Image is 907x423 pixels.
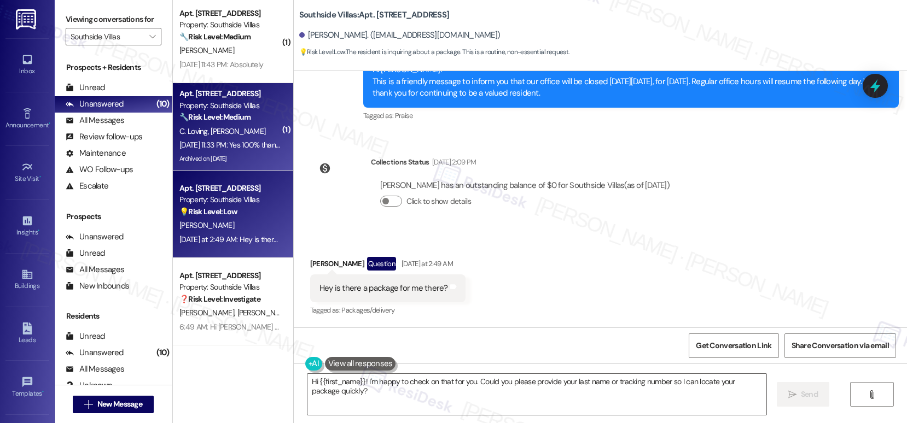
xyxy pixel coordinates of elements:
[73,396,154,413] button: New Message
[71,28,144,45] input: All communities
[55,211,172,222] div: Prospects
[179,112,251,122] strong: 🔧 Risk Level: Medium
[179,100,281,111] div: Property: Southside Villas
[179,194,281,205] div: Property: Southside Villas
[66,11,161,28] label: Viewing conversations for
[38,227,39,234] span: •
[66,380,112,391] div: Unknown
[310,257,466,274] div: [PERSON_NAME]
[299,48,345,56] strong: 💡 Risk Level: Low
[5,319,49,349] a: Leads
[395,111,413,120] span: Praise
[179,281,281,293] div: Property: Southside Villas
[49,120,50,127] span: •
[363,108,899,124] div: Tagged as:
[299,30,501,41] div: [PERSON_NAME]. ([EMAIL_ADDRESS][DOMAIN_NAME])
[406,196,471,207] label: Click to show details
[66,164,133,175] div: WO Follow-ups
[66,131,142,143] div: Review follow-ups
[5,211,49,241] a: Insights •
[784,333,896,358] button: Share Conversation via email
[211,126,265,136] span: [PERSON_NAME]
[179,60,263,69] div: [DATE] 11:43 PM: Absolutely
[179,234,358,244] div: [DATE] at 2:49 AM: Hey is there a package for me there?
[179,220,234,230] span: [PERSON_NAME]
[299,9,450,21] b: Southside Villas: Apt. [STREET_ADDRESS]
[5,265,49,295] a: Buildings
[42,388,44,396] span: •
[179,183,281,194] div: Apt. [STREET_ADDRESS]
[55,62,172,73] div: Prospects + Residents
[689,333,778,358] button: Get Conversation Link
[178,152,282,166] div: Archived on [DATE]
[66,115,124,126] div: All Messages
[777,382,830,407] button: Send
[341,305,394,315] span: Packages/delivery
[154,96,172,113] div: (10)
[66,264,124,275] div: All Messages
[5,373,49,402] a: Templates •
[16,9,38,30] img: ResiDesk Logo
[66,180,108,192] div: Escalate
[429,156,476,168] div: [DATE] 2:09 PM
[792,340,889,351] span: Share Conversation via email
[55,310,172,322] div: Residents
[373,64,881,99] div: Hi [PERSON_NAME]! This is a friendly message to inform you that our office will be closed [DATE][...
[179,126,211,136] span: C. Loving
[66,98,124,110] div: Unanswered
[179,32,251,42] strong: 🔧 Risk Level: Medium
[868,390,876,399] i: 
[84,400,92,409] i: 
[66,347,124,359] div: Unanswered
[66,231,124,243] div: Unanswered
[39,173,41,181] span: •
[299,46,569,58] span: : The resident is inquiring about a package. This is a routine, non-essential request.
[66,248,105,259] div: Unread
[179,140,391,150] div: [DATE] 11:33 PM: Yes 100% thank you so much for understanding 🙏
[307,374,766,415] textarea: Hi {{first_name}}! I'm happy to check on that for you. Could you please provide your last name or...
[788,390,796,399] i: 
[696,340,771,351] span: Get Conversation Link
[319,283,448,294] div: Hey is there a package for me there?
[5,158,49,187] a: Site Visit •
[149,32,155,41] i: 
[66,331,105,342] div: Unread
[66,148,126,159] div: Maintenance
[399,258,453,269] div: [DATE] at 2:49 AM
[66,363,124,375] div: All Messages
[179,45,234,55] span: [PERSON_NAME]
[66,280,129,292] div: New Inbounds
[179,88,281,99] div: Apt. [STREET_ADDRESS]
[179,8,281,19] div: Apt. [STREET_ADDRESS]
[179,294,260,304] strong: ❓ Risk Level: Investigate
[179,308,237,318] span: [PERSON_NAME]
[154,344,172,361] div: (10)
[237,308,292,318] span: [PERSON_NAME]
[97,398,142,410] span: New Message
[310,302,466,318] div: Tagged as:
[66,82,105,93] div: Unread
[801,389,818,400] span: Send
[371,156,429,168] div: Collections Status
[380,180,670,191] div: [PERSON_NAME] has an outstanding balance of $0 for Southside Villas (as of [DATE])
[179,19,281,31] div: Property: Southside Villas
[179,270,281,281] div: Apt. [STREET_ADDRESS]
[5,50,49,80] a: Inbox
[179,207,237,216] strong: 💡 Risk Level: Low
[367,257,396,271] div: Question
